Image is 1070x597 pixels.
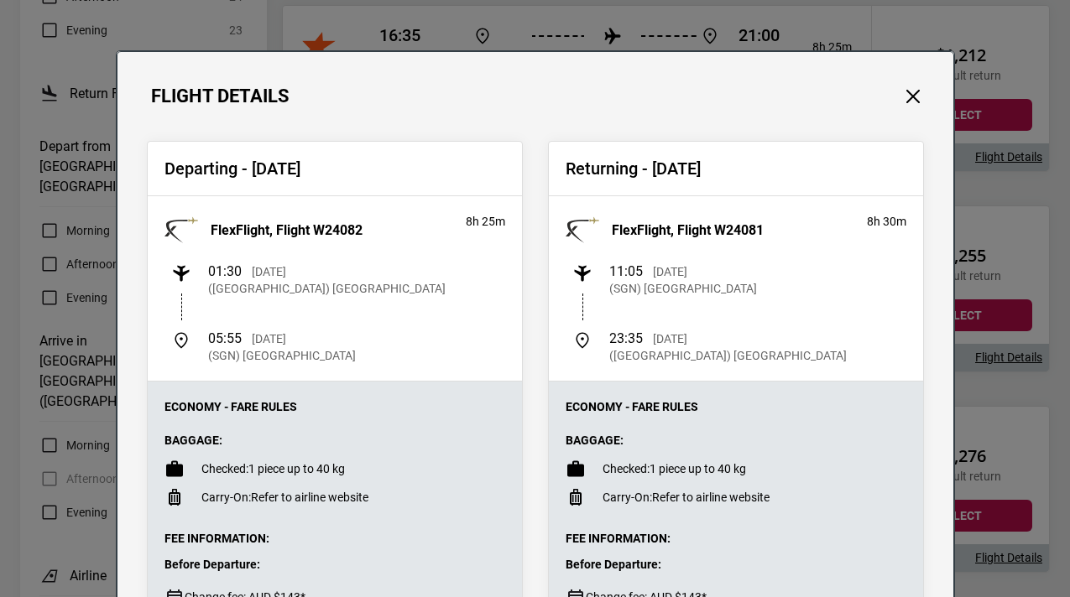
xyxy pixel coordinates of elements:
[566,213,599,247] img: FlexFlight
[603,460,746,477] p: 1 piece up to 40 kg
[164,398,505,415] p: Economy - Fare Rules
[208,280,446,297] p: ([GEOGRAPHIC_DATA]) [GEOGRAPHIC_DATA]
[211,222,363,238] h3: FlexFlight, Flight W24082
[653,330,687,347] p: [DATE]
[208,347,356,364] p: (SGN) [GEOGRAPHIC_DATA]
[164,558,260,571] strong: Before Departure:
[609,347,847,364] p: ([GEOGRAPHIC_DATA]) [GEOGRAPHIC_DATA]
[201,489,368,506] p: Refer to airline website
[566,398,906,415] p: Economy - Fare Rules
[612,222,764,238] h3: FlexFlight, Flight W24081
[566,158,906,179] h2: Returning - [DATE]
[609,263,643,279] span: 11:05
[603,491,652,504] span: Carry-On:
[201,462,248,475] span: Checked:
[603,489,770,506] p: Refer to airline website
[164,433,222,447] strong: Baggage:
[164,213,198,247] img: FlexFlight
[151,86,290,107] h1: Flight Details
[609,280,757,297] p: (SGN) [GEOGRAPHIC_DATA]
[201,460,345,477] p: 1 piece up to 40 kg
[208,263,242,279] span: 01:30
[653,263,687,280] p: [DATE]
[208,330,242,346] span: 05:55
[609,330,643,346] span: 23:35
[566,433,624,447] strong: Baggage:
[902,86,924,107] button: Close
[603,462,650,475] span: Checked:
[164,532,269,545] strong: Fee Information:
[252,263,286,280] p: [DATE]
[252,330,286,347] p: [DATE]
[466,213,505,230] p: 8h 25m
[164,158,505,179] h2: Departing - [DATE]
[201,491,251,504] span: Carry-On:
[867,213,906,230] p: 8h 30m
[566,532,671,545] strong: Fee Information:
[566,558,661,571] strong: Before Departure:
